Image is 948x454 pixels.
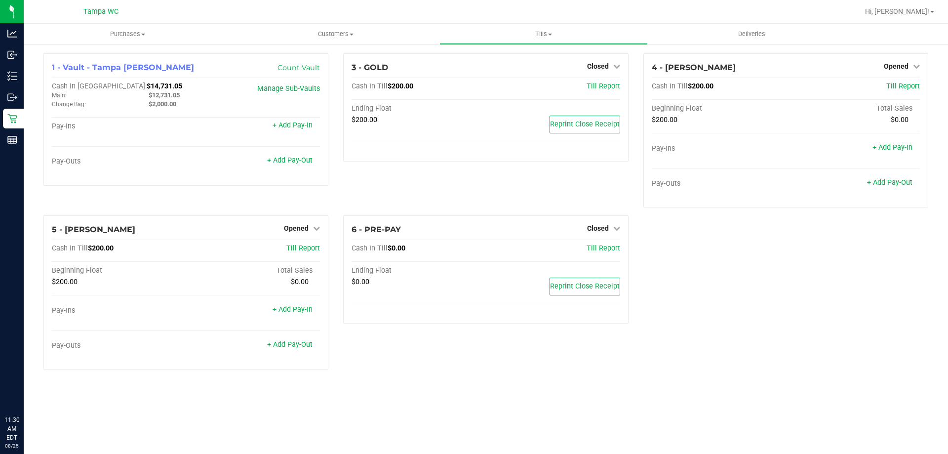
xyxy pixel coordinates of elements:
[352,104,486,113] div: Ending Float
[440,30,647,39] span: Tills
[52,101,86,108] span: Change Bag:
[652,104,786,113] div: Beginning Float
[52,82,147,90] span: Cash In [GEOGRAPHIC_DATA]:
[886,82,920,90] a: Till Report
[388,82,413,90] span: $200.00
[273,121,313,129] a: + Add Pay-In
[52,266,186,275] div: Beginning Float
[52,225,135,234] span: 5 - [PERSON_NAME]
[24,24,232,44] a: Purchases
[52,122,186,131] div: Pay-Ins
[24,30,232,39] span: Purchases
[4,415,19,442] p: 11:30 AM EDT
[7,92,17,102] inline-svg: Outbound
[52,157,186,166] div: Pay-Outs
[29,373,41,385] iframe: Resource center unread badge
[587,82,620,90] a: Till Report
[652,179,786,188] div: Pay-Outs
[186,266,320,275] div: Total Sales
[352,63,388,72] span: 3 - GOLD
[352,278,369,286] span: $0.00
[52,341,186,350] div: Pay-Outs
[725,30,779,39] span: Deliveries
[865,7,929,15] span: Hi, [PERSON_NAME]!
[550,278,620,295] button: Reprint Close Receipt
[88,244,114,252] span: $200.00
[352,82,388,90] span: Cash In Till
[550,282,620,290] span: Reprint Close Receipt
[232,30,439,39] span: Customers
[648,24,856,44] a: Deliveries
[652,63,736,72] span: 4 - [PERSON_NAME]
[352,244,388,252] span: Cash In Till
[439,24,647,44] a: Tills
[7,114,17,124] inline-svg: Retail
[291,278,309,286] span: $0.00
[652,82,688,90] span: Cash In Till
[7,29,17,39] inline-svg: Analytics
[652,116,677,124] span: $200.00
[7,50,17,60] inline-svg: Inbound
[7,71,17,81] inline-svg: Inventory
[10,375,39,405] iframe: Resource center
[652,144,786,153] div: Pay-Ins
[786,104,920,113] div: Total Sales
[550,116,620,133] button: Reprint Close Receipt
[587,244,620,252] a: Till Report
[4,442,19,450] p: 08/25
[388,244,405,252] span: $0.00
[872,143,912,152] a: + Add Pay-In
[550,120,620,128] span: Reprint Close Receipt
[52,278,78,286] span: $200.00
[149,91,180,99] span: $12,731.05
[149,100,176,108] span: $2,000.00
[884,62,908,70] span: Opened
[52,306,186,315] div: Pay-Ins
[352,266,486,275] div: Ending Float
[352,225,401,234] span: 6 - PRE-PAY
[83,7,118,16] span: Tampa WC
[257,84,320,93] a: Manage Sub-Vaults
[267,156,313,165] a: + Add Pay-Out
[891,116,908,124] span: $0.00
[284,224,309,232] span: Opened
[277,63,320,72] a: Count Vault
[587,62,609,70] span: Closed
[52,63,194,72] span: 1 - Vault - Tampa [PERSON_NAME]
[52,244,88,252] span: Cash In Till
[232,24,439,44] a: Customers
[7,135,17,145] inline-svg: Reports
[352,116,377,124] span: $200.00
[867,178,912,187] a: + Add Pay-Out
[52,92,67,99] span: Main:
[286,244,320,252] a: Till Report
[147,82,182,90] span: $14,731.05
[267,340,313,349] a: + Add Pay-Out
[688,82,713,90] span: $200.00
[587,224,609,232] span: Closed
[273,305,313,314] a: + Add Pay-In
